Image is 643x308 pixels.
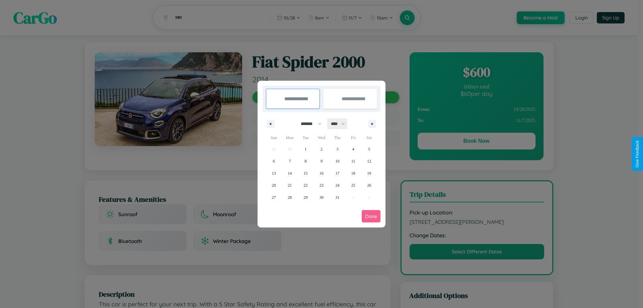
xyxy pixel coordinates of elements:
[313,132,329,143] span: Wed
[319,167,324,179] span: 16
[345,179,361,191] button: 25
[266,167,282,179] button: 13
[298,179,313,191] button: 22
[282,167,297,179] button: 14
[351,155,355,167] span: 11
[313,143,329,155] button: 2
[319,179,324,191] span: 23
[298,132,313,143] span: Tue
[288,191,292,203] span: 28
[368,143,370,155] span: 5
[298,155,313,167] button: 8
[266,132,282,143] span: Sun
[313,155,329,167] button: 9
[361,143,377,155] button: 5
[305,143,307,155] span: 1
[319,191,324,203] span: 30
[266,191,282,203] button: 27
[289,155,291,167] span: 7
[273,155,275,167] span: 6
[361,167,377,179] button: 19
[335,179,339,191] span: 24
[320,155,323,167] span: 9
[313,179,329,191] button: 23
[352,143,354,155] span: 4
[272,167,276,179] span: 13
[367,155,371,167] span: 12
[361,155,377,167] button: 12
[345,155,361,167] button: 11
[330,155,345,167] button: 10
[282,132,297,143] span: Mon
[282,191,297,203] button: 28
[351,179,355,191] span: 25
[330,191,345,203] button: 31
[335,167,339,179] span: 17
[304,179,308,191] span: 22
[298,167,313,179] button: 15
[304,191,308,203] span: 29
[313,191,329,203] button: 30
[345,167,361,179] button: 18
[288,167,292,179] span: 14
[298,191,313,203] button: 29
[345,132,361,143] span: Fri
[330,132,345,143] span: Thu
[351,167,355,179] span: 18
[330,179,345,191] button: 24
[361,179,377,191] button: 26
[305,155,307,167] span: 8
[335,155,339,167] span: 10
[288,179,292,191] span: 21
[367,179,371,191] span: 26
[336,143,338,155] span: 3
[361,132,377,143] span: Sat
[266,179,282,191] button: 20
[266,155,282,167] button: 6
[345,143,361,155] button: 4
[635,140,640,168] div: Give Feedback
[272,191,276,203] span: 27
[313,167,329,179] button: 16
[330,143,345,155] button: 3
[282,179,297,191] button: 21
[367,167,371,179] span: 19
[298,143,313,155] button: 1
[330,167,345,179] button: 17
[320,143,323,155] span: 2
[272,179,276,191] span: 20
[282,155,297,167] button: 7
[362,210,380,223] button: Done
[335,191,339,203] span: 31
[304,167,308,179] span: 15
